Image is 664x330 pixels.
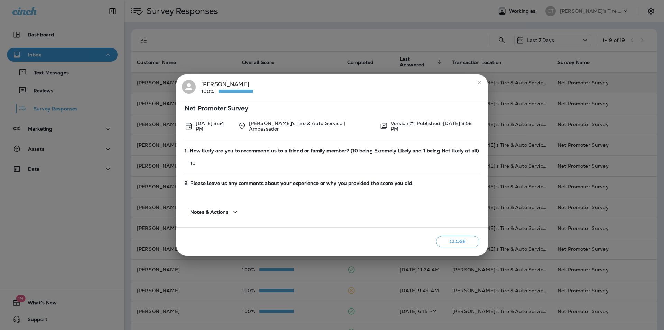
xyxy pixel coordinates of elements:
[474,77,485,88] button: close
[249,121,375,132] p: [PERSON_NAME]'s Tire & Auto Service | Ambassador
[201,89,219,94] p: 100%
[391,121,479,132] p: Version #1 Published: [DATE] 8:58 PM
[196,121,233,132] p: Aug 26, 2025 3:54 PM
[185,180,479,186] span: 2. Please leave us any comments about your experience or why you provided the score you did.
[201,80,253,95] div: [PERSON_NAME]
[190,209,228,215] span: Notes & Actions
[185,202,245,222] button: Notes & Actions
[185,106,479,112] span: Net Promoter Survey
[185,148,479,154] span: 1. How likely are you to recommend us to a friend or family member? (10 being Exremely Likely and...
[185,161,479,166] p: 10
[436,236,479,247] button: Close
